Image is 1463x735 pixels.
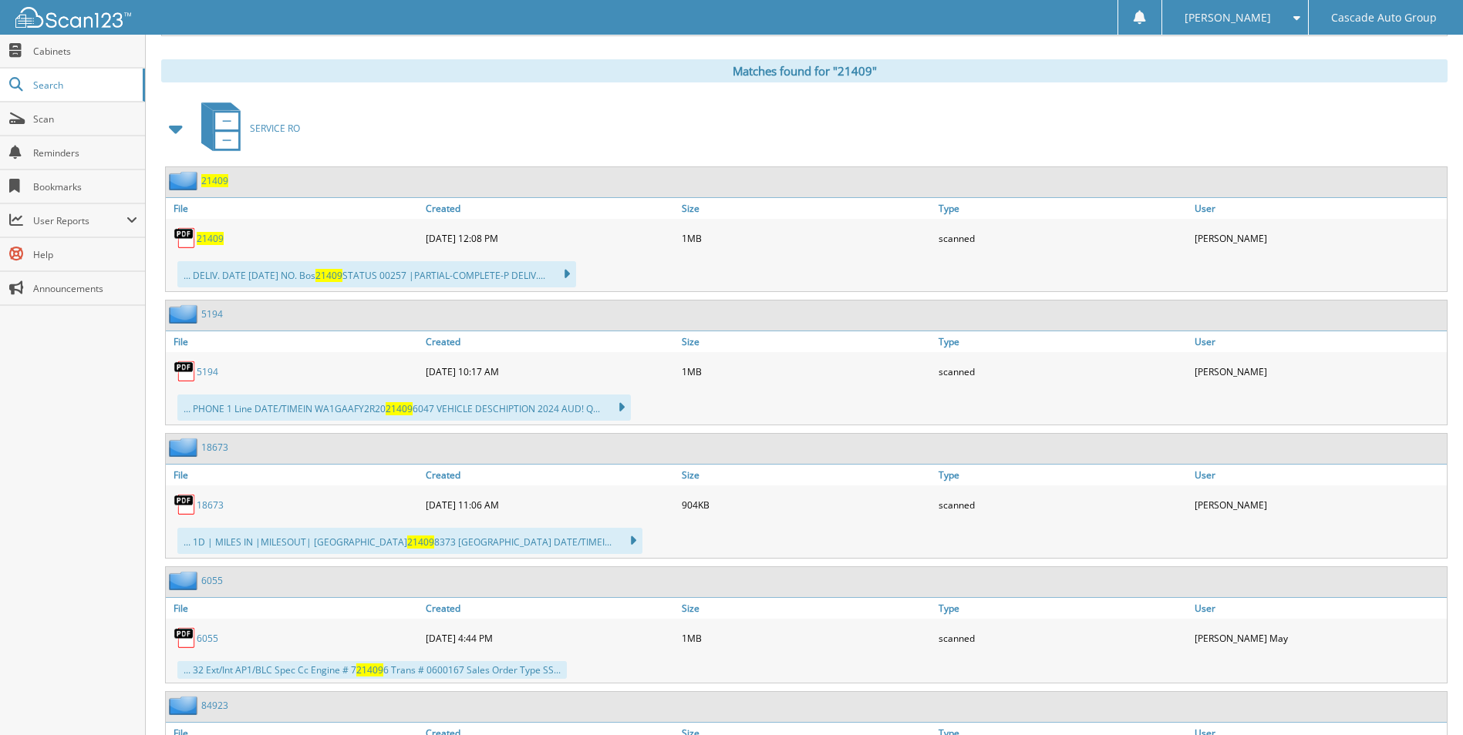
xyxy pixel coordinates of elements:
img: folder2.png [169,171,201,190]
a: 6055 [201,574,223,587]
a: 21409 [201,174,228,187]
span: 21409 [386,402,413,415]
div: [PERSON_NAME] [1191,489,1447,520]
a: Size [678,198,934,219]
a: User [1191,598,1447,619]
div: ... DELIV. DATE [DATE] NO. Bos STATUS 00257 |PARTIAL-COMPLETE-P DELIV.... [177,261,576,287]
img: PDF.png [174,227,197,250]
div: 904KB [678,489,934,520]
div: [DATE] 12:08 PM [422,223,678,253]
a: Created [422,331,678,352]
a: Type [935,598,1191,619]
a: User [1191,331,1447,352]
a: Size [678,598,934,619]
div: [DATE] 11:06 AM [422,489,678,520]
span: Reminders [33,146,137,159]
img: folder2.png [169,438,201,457]
div: [DATE] 10:17 AM [422,356,678,387]
iframe: Chat Widget [1386,661,1463,735]
span: SERVICE RO [250,122,300,135]
div: Matches found for "21409" [161,59,1448,82]
a: Type [935,198,1191,219]
a: 5194 [197,365,218,378]
a: Size [678,465,934,485]
a: 18673 [197,498,224,512]
a: Type [935,331,1191,352]
div: scanned [935,623,1191,653]
span: User Reports [33,214,126,227]
a: File [166,198,422,219]
span: Bookmarks [33,180,137,193]
div: scanned [935,356,1191,387]
img: folder2.png [169,696,201,715]
a: 6055 [197,632,218,645]
a: Type [935,465,1191,485]
div: scanned [935,489,1191,520]
div: 1MB [678,223,934,253]
a: Created [422,198,678,219]
div: [PERSON_NAME] [1191,223,1447,253]
img: PDF.png [174,626,197,649]
div: ... 32 Ext/Int AP1/BLC Spec Cc Engine # 7 6 Trans # 0600167 Sales Order Type SS... [177,661,567,679]
div: 1MB [678,356,934,387]
a: File [166,598,422,619]
a: User [1191,198,1447,219]
span: 21409 [407,535,434,549]
div: 1MB [678,623,934,653]
span: 21409 [315,269,342,282]
a: 21409 [197,232,224,245]
a: User [1191,465,1447,485]
img: folder2.png [169,571,201,590]
div: ... 1D | MILES IN |MILESOUT| [GEOGRAPHIC_DATA] 8373 [GEOGRAPHIC_DATA] DATE/TIMEI... [177,528,642,554]
span: Scan [33,112,137,126]
span: [PERSON_NAME] [1185,13,1271,22]
span: 21409 [356,663,383,676]
span: Cascade Auto Group [1331,13,1437,22]
a: File [166,465,422,485]
span: Search [33,79,135,92]
div: ... PHONE 1 Line DATE/TIMEIN WA1GAAFY2R20 6047 VEHICLE DESCHIPTION 2024 AUD! Q... [177,394,631,421]
a: Size [678,331,934,352]
div: [DATE] 4:44 PM [422,623,678,653]
img: PDF.png [174,493,197,516]
a: Created [422,598,678,619]
a: 5194 [201,307,223,321]
a: File [166,331,422,352]
a: SERVICE RO [192,98,300,159]
div: scanned [935,223,1191,253]
div: [PERSON_NAME] May [1191,623,1447,653]
div: [PERSON_NAME] [1191,356,1447,387]
img: PDF.png [174,360,197,383]
img: scan123-logo-white.svg [15,7,131,28]
a: 84923 [201,699,228,712]
span: Announcements [33,282,137,295]
a: Created [422,465,678,485]
span: Cabinets [33,45,137,58]
span: Help [33,248,137,261]
a: 18673 [201,441,228,454]
img: folder2.png [169,304,201,324]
